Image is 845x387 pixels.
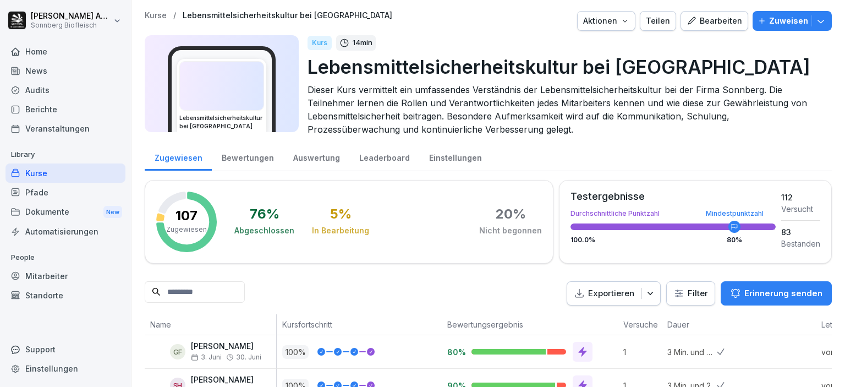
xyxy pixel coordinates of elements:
[6,340,125,359] div: Support
[588,287,634,300] p: Exportieren
[583,15,629,27] div: Aktionen
[283,143,349,171] a: Auswertung
[646,15,670,27] div: Teilen
[721,281,832,306] button: Erinnerung senden
[667,282,715,306] button: Filter
[236,353,261,361] span: 30. Juni
[179,114,264,130] h3: Lebensmittelsicherheitskultur bei [GEOGRAPHIC_DATA]
[183,11,392,20] a: Lebensmittelsicherheitskultur bei [GEOGRAPHIC_DATA]
[640,11,676,31] button: Teilen
[623,319,656,330] p: Versuche
[212,143,283,171] a: Bewertungen
[6,80,125,100] a: Audits
[308,83,823,136] p: Dieser Kurs vermittelt ein umfassendes Verständnis der Lebensmittelsicherheitskultur bei der Firm...
[781,238,820,249] div: Bestanden
[6,119,125,138] a: Veranstaltungen
[250,208,279,221] div: 76 %
[687,15,742,27] div: Bearbeiten
[6,286,125,305] a: Standorte
[727,237,742,243] div: 80 %
[150,319,271,330] p: Name
[31,12,111,21] p: [PERSON_NAME] Anibas
[308,53,823,81] p: Lebensmittelsicherheitskultur bei [GEOGRAPHIC_DATA]
[781,226,820,238] div: 83
[6,61,125,80] a: News
[570,237,776,243] div: 100.0 %
[145,143,212,171] a: Zugewiesen
[447,319,612,330] p: Bewertungsergebnis
[577,11,635,31] button: Aktionen
[667,346,717,358] p: 3 Min. und 6 Sek.
[191,342,261,351] p: [PERSON_NAME]
[103,206,122,219] div: New
[6,266,125,286] a: Mitarbeiter
[145,11,167,20] a: Kurse
[173,11,176,20] p: /
[6,202,125,222] div: Dokumente
[6,183,125,202] a: Pfade
[623,346,662,358] p: 1
[753,11,832,31] button: Zuweisen
[673,288,708,299] div: Filter
[166,225,207,235] p: Zugewiesen
[667,319,711,330] p: Dauer
[6,146,125,163] p: Library
[744,287,822,299] p: Erinnerung senden
[6,222,125,241] a: Automatisierungen
[769,15,808,27] p: Zuweisen
[681,11,748,31] button: Bearbeiten
[191,353,222,361] span: 3. Juni
[31,21,111,29] p: Sonnberg Biofleisch
[570,210,776,217] div: Durchschnittliche Punktzahl
[353,37,372,48] p: 14 min
[419,143,491,171] a: Einstellungen
[234,225,294,236] div: Abgeschlossen
[570,192,776,201] div: Testergebnisse
[447,347,463,357] p: 80%
[6,100,125,119] a: Berichte
[6,202,125,222] a: DokumenteNew
[170,344,185,359] div: GF
[6,42,125,61] a: Home
[567,281,661,306] button: Exportieren
[282,345,309,359] p: 100 %
[175,209,197,222] p: 107
[308,36,332,50] div: Kurs
[282,319,436,330] p: Kursfortschritt
[6,359,125,378] a: Einstellungen
[781,203,820,215] div: Versucht
[479,225,542,236] div: Nicht begonnen
[330,208,352,221] div: 5 %
[496,208,526,221] div: 20 %
[191,375,261,385] p: [PERSON_NAME]
[312,225,369,236] div: In Bearbeitung
[6,249,125,266] p: People
[781,192,820,203] div: 112
[706,210,764,217] div: Mindestpunktzahl
[6,163,125,183] a: Kurse
[349,143,419,171] a: Leaderboard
